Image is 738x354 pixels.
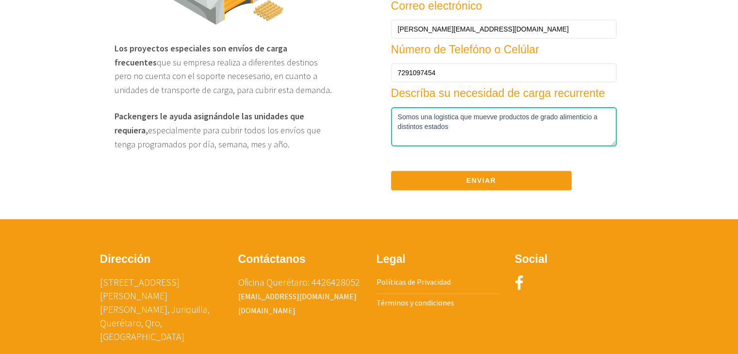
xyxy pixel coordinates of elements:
[115,111,304,136] b: Packengers le ayuda asignándole las unidades que requiera,
[391,44,597,56] h4: Número de Telefóno o Celúlar
[100,253,151,265] b: Dirección
[238,275,362,317] p: Oficina Querétaro: 4426428052
[391,171,572,190] button: Enviar
[115,105,333,151] p: especialmente para cubrir todos los envíos que tenga programados por día, semana, mes y año.
[391,63,617,82] input: Escríbe tu número telefónico o celular
[515,253,548,265] b: Social
[689,306,726,342] iframe: Drift Widget Chat Controller
[115,43,287,68] b: Los proyectos especiales son envíos de carga frecuentes
[238,306,295,315] a: [DOMAIN_NAME]
[377,253,406,265] b: Legal
[538,205,732,311] iframe: Drift Widget Chat Window
[377,277,451,287] a: Políticas de Privacidad
[391,87,617,99] h4: Descríba su necesidad de carga recurrente
[238,253,306,265] b: Contáctanos
[115,42,333,97] p: que su empresa realiza a diferentes destinos pero no cuenta con el soporte necesesario, en cuanto...
[238,291,357,301] a: [EMAIL_ADDRESS][DOMAIN_NAME]
[100,275,224,343] p: [STREET_ADDRESS][PERSON_NAME] [PERSON_NAME], Juriquilla, Querétaro, Qro, [GEOGRAPHIC_DATA]
[391,19,617,39] input: Escríbe tu correo electrónico
[377,298,454,307] a: Términos y condiciones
